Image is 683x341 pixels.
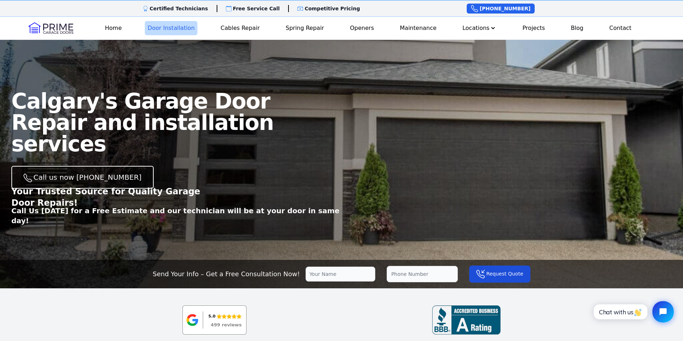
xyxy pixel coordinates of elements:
[283,21,327,35] a: Spring Repair
[568,21,586,35] a: Blog
[11,206,341,226] p: Call Us [DATE] for a Free Estimate and our technician will be at your door in same day!
[347,21,377,35] a: Openers
[211,323,242,327] div: 499 reviews
[607,21,634,35] a: Contact
[432,305,501,335] img: BBB-review
[208,313,216,320] div: 5.0
[208,313,242,320] div: Rating: 5.0 out of 5
[11,166,154,189] a: Call us now [PHONE_NUMBER]
[28,22,73,34] img: Logo
[467,4,535,14] a: [PHONE_NUMBER]
[145,21,197,35] a: Door Installation
[102,21,125,35] a: Home
[11,89,274,156] span: Calgary's Garage Door Repair and installation services
[306,267,375,282] input: Your Name
[11,186,216,209] p: Your Trusted Source for Quality Garage Door Repairs!
[586,295,680,329] iframe: Tidio Chat
[460,21,499,35] button: Locations
[397,21,439,35] a: Maintenance
[387,266,458,282] input: Phone Number
[469,266,530,283] button: Request Quote
[305,5,360,12] p: Competitive Pricing
[218,21,263,35] a: Cables Repair
[233,5,280,12] p: Free Service Call
[520,21,548,35] a: Projects
[153,269,300,279] p: Send Your Info – Get a Free Consultation Now!
[150,5,208,12] p: Certified Technicians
